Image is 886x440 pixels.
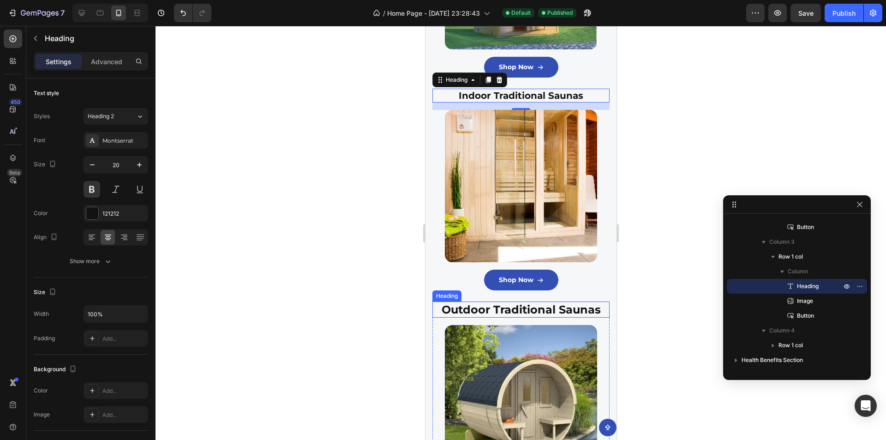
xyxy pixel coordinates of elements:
span: Image [797,296,813,306]
div: 450 [9,98,22,106]
span: / [383,8,385,18]
button: Heading 2 [84,108,148,125]
button: Save [790,4,821,22]
div: Font [34,136,45,145]
span: Health Benefits Section [742,356,803,365]
div: Beta [7,169,22,176]
div: Size [34,286,58,299]
div: Add... [102,411,146,419]
div: Styles [34,112,50,121]
div: 121212 [102,210,146,218]
button: Publish [825,4,863,22]
div: Montserrat [102,137,146,145]
span: Button [797,311,814,320]
span: Save [798,9,814,17]
p: Advanced [91,57,122,66]
span: Published [547,9,573,17]
div: Padding [34,334,55,343]
iframe: To enrich screen reader interactions, please activate Accessibility in Grammarly extension settings [425,26,617,440]
span: Button [797,223,814,232]
div: Align [34,231,60,244]
div: Open Intercom Messenger [855,395,877,417]
span: Column 4 [769,326,795,335]
div: Image [34,410,50,419]
p: Settings [46,57,72,66]
div: Color [34,209,48,217]
span: Heading 2 [88,112,114,121]
div: Add... [102,387,146,395]
div: Publish [832,8,856,18]
button: 7 [4,4,69,22]
div: Color [34,386,48,395]
span: Home Page - [DATE] 23:28:43 [387,8,480,18]
span: Column [788,267,808,276]
div: Add... [102,335,146,343]
div: Size [34,158,58,171]
div: Background [34,363,78,376]
p: Heading [45,33,144,44]
p: 7 [60,7,65,18]
button: Show more [34,253,148,270]
span: Default [511,9,531,17]
span: Column 3 [769,237,795,247]
div: Undo/Redo [174,4,211,22]
div: Show more [70,257,113,266]
span: Heading [797,282,819,291]
span: Row 1 col [778,252,803,261]
span: Row 1 col [778,341,803,350]
input: Auto [84,306,148,322]
div: Width [34,310,49,318]
div: Text style [34,89,59,97]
